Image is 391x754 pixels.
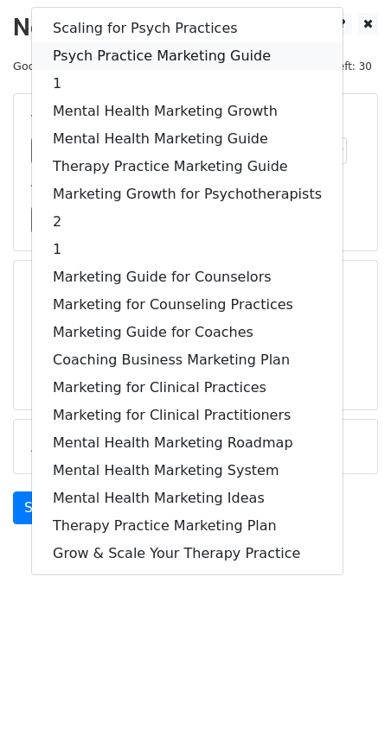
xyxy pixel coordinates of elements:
[32,15,343,42] a: Scaling for Psych Practices
[32,236,343,263] a: 1
[32,125,343,153] a: Mental Health Marketing Guide
[32,374,343,402] a: Marketing for Clinical Practices
[32,42,343,70] a: Psych Practice Marketing Guide
[32,98,343,125] a: Mental Health Marketing Growth
[32,291,343,319] a: Marketing for Counseling Practices
[32,208,343,236] a: 2
[32,457,343,485] a: Mental Health Marketing System
[304,671,391,754] iframe: Chat Widget
[32,319,343,346] a: Marketing Guide for Coaches
[13,60,227,73] small: Google Sheet:
[32,512,343,540] a: Therapy Practice Marketing Plan
[13,13,378,42] h2: New Campaign
[32,540,343,567] a: Grow & Scale Your Therapy Practice
[32,181,343,208] a: Marketing Growth for Psychotherapists
[13,491,70,524] a: Send
[32,402,343,429] a: Marketing for Clinical Practitioners
[32,263,343,291] a: Marketing Guide for Counselors
[32,346,343,374] a: Coaching Business Marketing Plan
[32,153,343,181] a: Therapy Practice Marketing Guide
[32,70,343,98] a: 1
[32,429,343,457] a: Mental Health Marketing Roadmap
[32,485,343,512] a: Mental Health Marketing Ideas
